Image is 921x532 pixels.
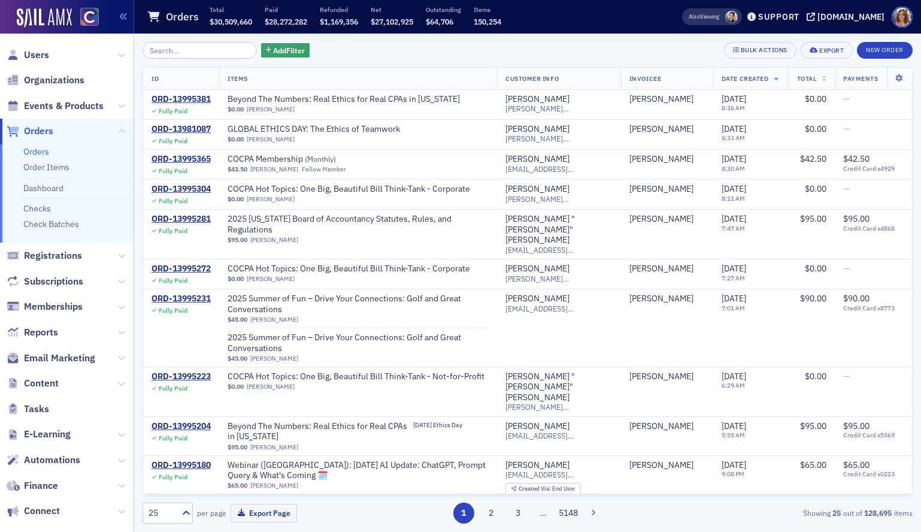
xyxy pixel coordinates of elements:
span: 150,254 [474,17,501,26]
a: Check Batches [23,219,79,229]
span: Subscriptions [24,275,83,288]
span: COCPA Hot Topics: One Big, Beautiful Bill Think-Tank - Corporate [228,264,470,274]
span: $65.00 [800,460,826,470]
span: $0.00 [805,123,826,134]
span: Connect [24,504,60,518]
div: [PERSON_NAME] [629,371,693,382]
span: — [843,123,850,134]
span: Email Marketing [24,352,95,365]
img: SailAMX [17,8,72,28]
a: ORD-13995180 [152,460,211,471]
a: ORD-13981087 [152,124,211,135]
a: [PERSON_NAME] [629,94,693,105]
span: Users [24,49,49,62]
div: [PERSON_NAME] [629,421,693,432]
span: $64,706 [426,17,453,26]
a: Finance [7,479,58,492]
a: [PERSON_NAME] [505,154,569,165]
span: [EMAIL_ADDRESS][DOMAIN_NAME] [505,470,613,479]
p: Items [474,5,501,14]
span: [DATE] [722,293,746,304]
span: $65.00 [228,482,247,489]
a: [PERSON_NAME] [250,355,298,362]
p: Net [371,5,413,14]
span: Credit Card x0223 [843,470,904,478]
span: ( Monthly ) [305,154,336,164]
span: — [843,183,850,194]
a: Beyond The Numbers: Real Ethics for Real CPAs in [US_STATE] [228,94,460,105]
a: [PERSON_NAME] "[PERSON_NAME]" [PERSON_NAME] [505,371,613,403]
span: [DATE] [722,213,746,224]
a: Users [7,49,49,62]
span: Memberships [24,300,83,313]
span: Automations [24,454,80,467]
p: Outstanding [426,5,461,14]
a: [PERSON_NAME] [629,294,693,304]
span: $45.00 [228,355,247,362]
a: Order Items [23,162,69,173]
a: ORD-13995223 [152,371,211,382]
span: $1,169,356 [320,17,358,26]
div: Fully Paid [159,167,187,175]
span: [DATE] [722,263,746,274]
span: [EMAIL_ADDRESS][DOMAIN_NAME] [505,246,613,255]
span: $0.00 [228,135,244,143]
button: Bulk Actions [724,42,796,59]
a: 2025 [US_STATE] Board of Accountancy Statutes, Rules, and Regulations [228,214,489,235]
a: Content [7,377,59,390]
p: Total [210,5,252,14]
span: $45.00 [228,316,247,324]
span: $95.00 [228,443,247,451]
span: [EMAIL_ADDRESS][DOMAIN_NAME] [505,304,613,313]
div: Fully Paid [159,307,187,315]
div: End User [519,486,575,492]
div: Fellow Member [302,165,346,173]
span: Profile [892,7,913,28]
span: Aaron Stolz [629,154,705,165]
div: Fully Paid [159,434,187,442]
span: $95.00 [800,213,826,224]
span: Finance [24,479,58,492]
a: COCPA Hot Topics: One Big, Beautiful Bill Think-Tank - Not-for-Profit [228,371,484,382]
time: 7:01 AM [722,304,745,312]
div: [PERSON_NAME] [629,264,693,274]
span: [DATE] [722,421,746,431]
div: Fully Paid [159,277,187,285]
div: [PERSON_NAME] [505,264,569,274]
span: [DATE] Ethics Day [413,421,489,429]
button: 2 [480,503,501,524]
time: 8:36 AM [722,104,745,112]
div: Fully Paid [159,385,187,392]
a: [PERSON_NAME] [629,214,693,225]
span: $0.00 [228,195,244,203]
a: [PERSON_NAME] [629,124,693,135]
span: Pamela Galey-Coleman [725,11,738,23]
span: $0.00 [805,93,826,104]
div: [PERSON_NAME] "[PERSON_NAME]" [PERSON_NAME] [505,214,613,246]
span: $0.00 [228,383,244,391]
span: [DATE] [722,460,746,470]
span: $0.00 [228,275,244,283]
span: $95.00 [843,421,870,431]
span: [PERSON_NAME][EMAIL_ADDRESS][PERSON_NAME][DOMAIN_NAME] [505,195,613,204]
a: 2025 Summer of Fun – Drive Your Connections: Golf and Great Conversations [228,294,489,315]
a: [PERSON_NAME] [250,165,298,173]
span: COCPA Membership [228,154,378,165]
button: 5148 [558,503,579,524]
a: GLOBAL ETHICS DAY: The Ethics of Teamwork [228,124,400,135]
a: [PERSON_NAME] [505,184,569,195]
span: Joel Cowden [629,184,705,195]
div: ORD-13995231 [152,294,211,304]
a: [PERSON_NAME] [250,236,298,244]
span: [DATE] [722,183,746,194]
a: Reports [7,326,58,339]
span: Rob DeHerrera [629,371,705,382]
a: Email Marketing [7,352,95,365]
a: Tasks [7,403,49,416]
span: $90.00 [800,293,826,304]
